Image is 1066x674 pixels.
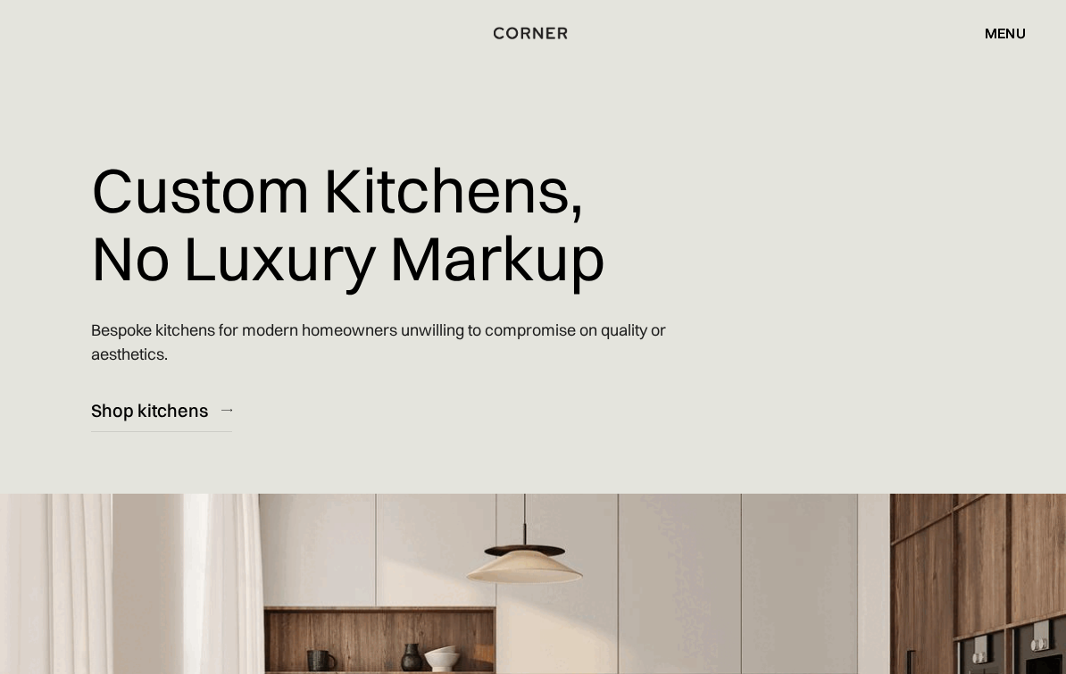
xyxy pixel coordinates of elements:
a: Shop kitchens [91,388,232,432]
div: menu [967,18,1026,48]
div: Shop kitchens [91,398,208,422]
h1: Custom Kitchens, No Luxury Markup [91,143,605,304]
a: home [482,21,583,45]
p: Bespoke kitchens for modern homeowners unwilling to compromise on quality or aesthetics. [91,304,704,379]
div: menu [985,26,1026,40]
